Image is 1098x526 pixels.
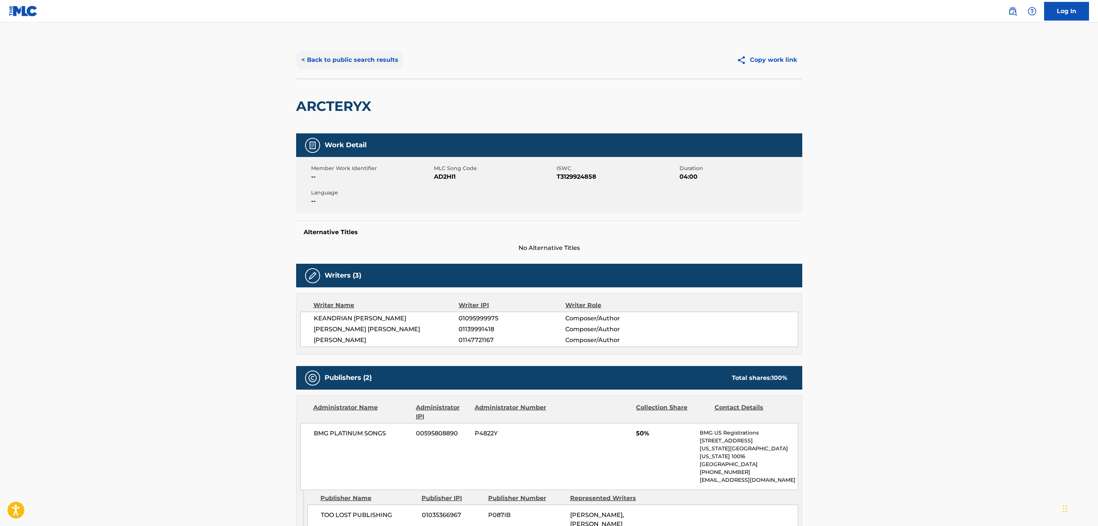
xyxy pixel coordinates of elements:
[715,403,787,421] div: Contact Details
[296,244,802,253] span: No Alternative Titles
[1061,490,1098,526] iframe: Chat Widget
[700,437,797,445] p: [STREET_ADDRESS]
[1028,7,1037,16] img: help
[732,51,802,69] button: Copy work link
[459,301,565,310] div: Writer IPI
[772,374,787,381] span: 100 %
[311,172,432,181] span: --
[1063,498,1067,520] div: Drag
[296,51,404,69] button: < Back to public search results
[557,164,678,172] span: ISWC
[1005,4,1020,19] a: Public Search
[1008,7,1017,16] img: search
[422,511,483,520] span: 01035366967
[311,189,432,197] span: Language
[565,325,662,334] span: Composer/Author
[565,314,662,323] span: Composer/Author
[700,429,797,437] p: BMG US Registrations
[308,271,317,280] img: Writers
[314,314,459,323] span: KEANDRIAN [PERSON_NAME]
[308,374,317,383] img: Publishers
[296,98,375,115] h2: ARCTERYX
[325,374,372,382] h5: Publishers (2)
[636,429,694,438] span: 50%
[732,374,787,383] div: Total shares:
[325,271,361,280] h5: Writers (3)
[700,468,797,476] p: [PHONE_NUMBER]
[679,172,800,181] span: 04:00
[700,445,797,460] p: [US_STATE][GEOGRAPHIC_DATA][US_STATE] 10016
[434,164,555,172] span: MLC Song Code
[570,494,647,503] div: Represented Writers
[475,429,547,438] span: P4822Y
[459,314,565,323] span: 01095999975
[475,403,547,421] div: Administrator Number
[314,429,411,438] span: BMG PLATINUM SONGS
[313,403,410,421] div: Administrator Name
[314,325,459,334] span: [PERSON_NAME] [PERSON_NAME]
[459,325,565,334] span: 01139991418
[304,229,795,236] h5: Alternative Titles
[311,197,432,206] span: --
[488,494,565,503] div: Publisher Number
[320,494,416,503] div: Publisher Name
[737,55,750,65] img: Copy work link
[313,301,459,310] div: Writer Name
[565,301,662,310] div: Writer Role
[700,476,797,484] p: [EMAIL_ADDRESS][DOMAIN_NAME]
[1025,4,1040,19] div: Help
[314,336,459,345] span: [PERSON_NAME]
[325,141,366,149] h5: Work Detail
[557,172,678,181] span: T3129924858
[416,429,469,438] span: 00595808890
[308,141,317,150] img: Work Detail
[416,403,469,421] div: Administrator IPI
[679,164,800,172] span: Duration
[434,172,555,181] span: AD2HI1
[311,164,432,172] span: Member Work Identifier
[459,336,565,345] span: 01147721167
[1044,2,1089,21] a: Log In
[488,511,565,520] span: P087IB
[565,336,662,345] span: Composer/Author
[321,511,416,520] span: TOO LOST PUBLISHING
[700,460,797,468] p: [GEOGRAPHIC_DATA]
[636,403,709,421] div: Collection Share
[9,6,38,16] img: MLC Logo
[422,494,483,503] div: Publisher IPI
